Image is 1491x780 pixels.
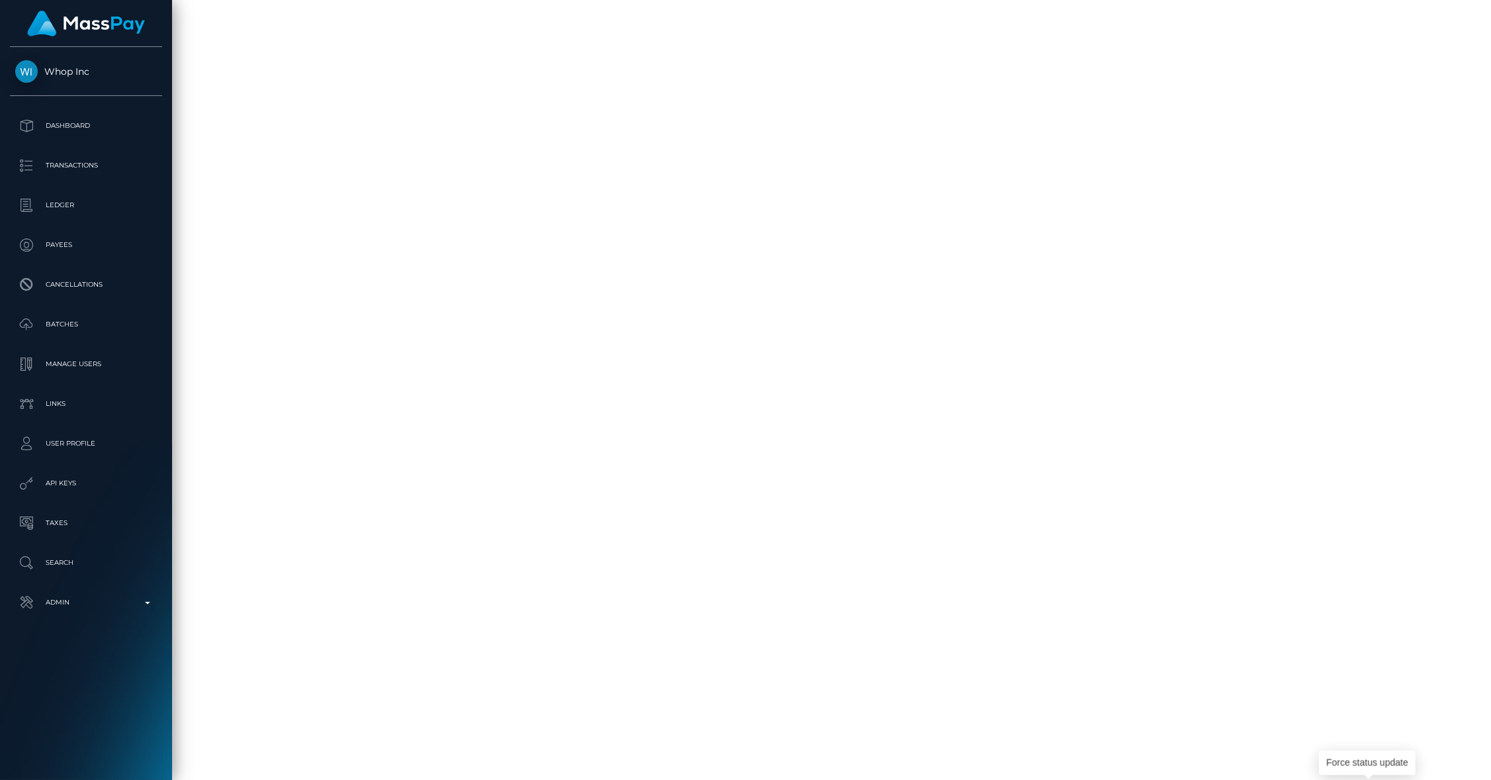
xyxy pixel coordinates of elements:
a: Admin [10,586,162,619]
a: Ledger [10,189,162,222]
a: Batches [10,308,162,341]
a: Cancellations [10,268,162,301]
p: Taxes [15,513,157,533]
p: Ledger [15,195,157,215]
p: API Keys [15,473,157,493]
p: User Profile [15,434,157,454]
p: Dashboard [15,116,157,136]
p: Payees [15,235,157,255]
div: Force status update [1319,751,1416,775]
a: Taxes [10,507,162,540]
p: Admin [15,593,157,612]
a: User Profile [10,427,162,460]
a: Transactions [10,149,162,182]
p: Search [15,553,157,573]
p: Manage Users [15,354,157,374]
img: Whop Inc [15,60,38,83]
a: Dashboard [10,109,162,142]
img: MassPay Logo [27,11,145,36]
a: API Keys [10,467,162,500]
p: Transactions [15,156,157,175]
a: Manage Users [10,348,162,381]
a: Payees [10,228,162,262]
a: Search [10,546,162,579]
span: Whop Inc [10,66,162,77]
a: Links [10,387,162,420]
p: Links [15,394,157,414]
p: Batches [15,315,157,334]
p: Cancellations [15,275,157,295]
